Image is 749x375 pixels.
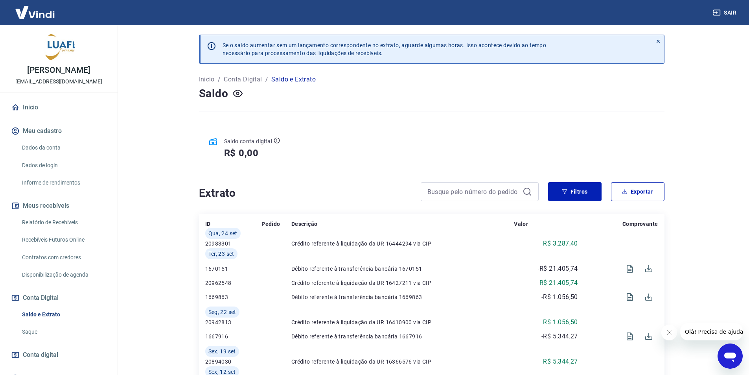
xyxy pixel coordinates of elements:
p: 20983301 [205,240,262,248]
span: Olá! Precisa de ajuda? [5,6,66,12]
p: Crédito referente à liquidação da UR 16366576 via CIP [291,358,514,366]
h5: R$ 0,00 [224,147,259,159]
a: Saque [19,324,108,340]
iframe: Mensagem da empresa [680,323,743,340]
p: [PERSON_NAME] [27,66,90,74]
a: Contratos com credores [19,249,108,266]
span: Qua, 24 set [208,229,237,237]
a: Início [199,75,215,84]
p: / [265,75,268,84]
a: Dados da conta [19,140,108,156]
p: ID [205,220,211,228]
a: Relatório de Recebíveis [19,214,108,231]
p: 1669863 [205,293,262,301]
p: Crédito referente à liquidação da UR 16427211 via CIP [291,279,514,287]
iframe: Botão para abrir a janela de mensagens [718,344,743,369]
span: Conta digital [23,349,58,360]
span: Visualizar [620,259,639,278]
a: Dados de login [19,157,108,174]
p: Descrição [291,220,318,228]
p: 1670151 [205,265,262,273]
img: Vindi [9,0,61,24]
a: Saldo e Extrato [19,307,108,323]
p: Valor [514,220,528,228]
button: Sair [711,6,740,20]
button: Meus recebíveis [9,197,108,214]
p: 20962548 [205,279,262,287]
p: 20942813 [205,318,262,326]
p: Saldo conta digital [224,137,272,145]
p: R$ 5.344,27 [543,357,578,366]
p: Débito referente à transferência bancária 1670151 [291,265,514,273]
span: Download [639,259,658,278]
p: Saldo e Extrato [271,75,316,84]
span: Ter, 23 set [208,250,234,258]
a: Informe de rendimentos [19,175,108,191]
p: Crédito referente à liquidação da UR 16410900 via CIP [291,318,514,326]
span: Sex, 19 set [208,347,236,355]
p: R$ 3.287,40 [543,239,578,248]
button: Exportar [611,182,664,201]
input: Busque pelo número do pedido [427,186,519,198]
p: / [218,75,221,84]
p: Comprovante [622,220,658,228]
p: 1667916 [205,333,262,340]
p: Pedido [261,220,280,228]
p: [EMAIL_ADDRESS][DOMAIN_NAME] [15,78,102,86]
p: -R$ 1.056,50 [541,292,578,302]
h4: Extrato [199,185,411,201]
a: Conta Digital [224,75,262,84]
p: Débito referente à transferência bancária 1667916 [291,333,514,340]
span: Download [639,327,658,346]
a: Recebíveis Futuros Online [19,232,108,248]
p: Crédito referente à liquidação da UR 16444294 via CIP [291,240,514,248]
p: -R$ 21.405,74 [538,264,578,273]
iframe: Fechar mensagem [661,325,677,340]
a: Início [9,99,108,116]
p: Se o saldo aumentar sem um lançamento correspondente no extrato, aguarde algumas horas. Isso acon... [223,41,547,57]
a: Disponibilização de agenda [19,267,108,283]
p: 20894030 [205,358,262,366]
span: Visualizar [620,288,639,307]
button: Conta Digital [9,289,108,307]
p: R$ 1.056,50 [543,318,578,327]
img: 91ef6542-c19c-4449-abd1-521596d123b0.jpeg [43,31,75,63]
button: Meu cadastro [9,122,108,140]
span: Seg, 22 set [208,308,236,316]
span: Download [639,288,658,307]
span: Visualizar [620,327,639,346]
h4: Saldo [199,86,228,102]
p: -R$ 5.344,27 [541,332,578,341]
p: R$ 21.405,74 [539,278,578,288]
a: Conta digital [9,346,108,364]
p: Débito referente à transferência bancária 1669863 [291,293,514,301]
button: Filtros [548,182,602,201]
